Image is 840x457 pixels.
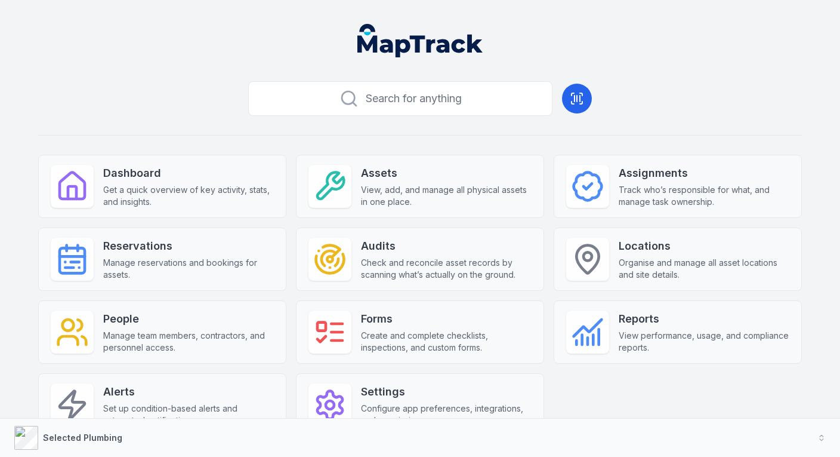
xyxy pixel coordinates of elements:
[361,403,532,427] span: Configure app preferences, integrations, and permissions.
[103,165,274,182] strong: Dashboard
[619,238,789,254] strong: Locations
[554,155,802,218] a: AssignmentsTrack who’s responsible for what, and manage task ownership.
[361,384,532,400] strong: Settings
[103,403,274,427] span: Set up condition-based alerts and automated notifications.
[361,330,532,354] span: Create and complete checklists, inspections, and custom forms.
[619,257,789,281] span: Organise and manage all asset locations and site details.
[361,311,532,327] strong: Forms
[103,384,274,400] strong: Alerts
[103,330,274,354] span: Manage team members, contractors, and personnel access.
[338,24,502,57] nav: Global
[619,165,789,182] strong: Assignments
[38,373,286,437] a: AlertsSet up condition-based alerts and automated notifications.
[554,300,802,364] a: ReportsView performance, usage, and compliance reports.
[296,373,544,437] a: SettingsConfigure app preferences, integrations, and permissions.
[103,184,274,208] span: Get a quick overview of key activity, stats, and insights.
[361,165,532,182] strong: Assets
[296,228,544,291] a: AuditsCheck and reconcile asset records by scanning what’s actually on the ground.
[296,155,544,218] a: AssetsView, add, and manage all physical assets in one place.
[38,300,286,364] a: PeopleManage team members, contractors, and personnel access.
[103,257,274,281] span: Manage reservations and bookings for assets.
[103,238,274,254] strong: Reservations
[38,155,286,218] a: DashboardGet a quick overview of key activity, stats, and insights.
[619,311,789,327] strong: Reports
[248,81,552,116] button: Search for anything
[554,228,802,291] a: LocationsOrganise and manage all asset locations and site details.
[361,257,532,281] span: Check and reconcile asset records by scanning what’s actually on the ground.
[366,90,462,107] span: Search for anything
[38,228,286,291] a: ReservationsManage reservations and bookings for assets.
[361,184,532,208] span: View, add, and manage all physical assets in one place.
[296,300,544,364] a: FormsCreate and complete checklists, inspections, and custom forms.
[103,311,274,327] strong: People
[619,184,789,208] span: Track who’s responsible for what, and manage task ownership.
[43,433,122,443] strong: Selected Plumbing
[361,238,532,254] strong: Audits
[619,330,789,354] span: View performance, usage, and compliance reports.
